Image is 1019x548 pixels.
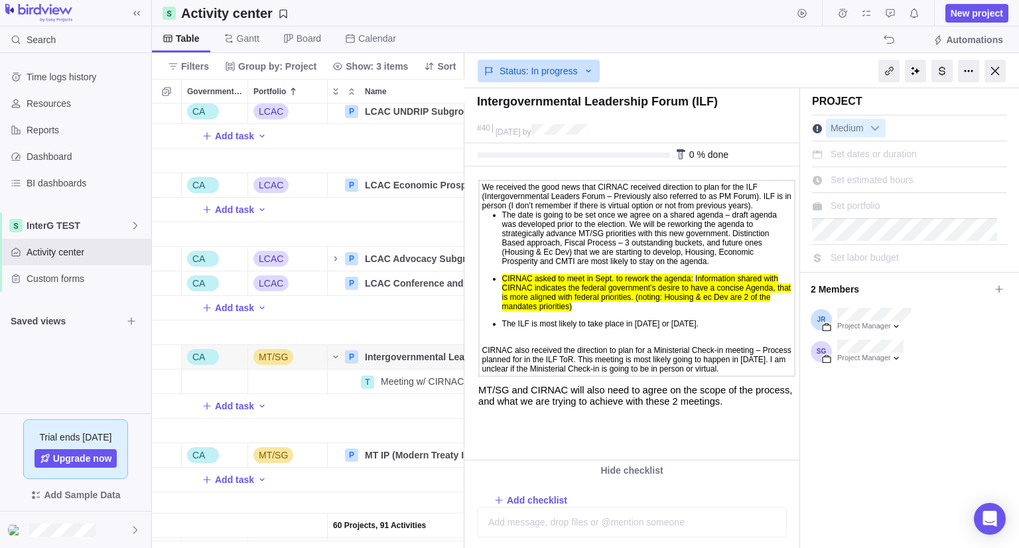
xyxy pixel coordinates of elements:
div: LCAC [248,100,327,123]
div: LCAC Advocacy Subgroup [360,247,586,271]
div: LCAC [248,271,327,295]
div: Government Level [182,345,248,370]
div: Copy link [878,60,900,82]
div: #40 [477,124,490,133]
span: Add checklist [507,494,567,507]
span: Upgrade now [34,449,117,468]
span: LCAC Economic Prosperity Subgroup [365,178,533,192]
div: P [345,105,358,118]
div: Name [328,320,586,345]
a: Time logs [833,10,852,21]
span: Time logs history [27,70,146,84]
img: Show [8,525,24,535]
div: Portfolio [248,443,328,468]
span: LCAC UNDRIP Subgroup [365,105,475,118]
span: Show: 3 items [327,57,413,76]
div: AI [905,60,926,82]
span: CA [192,252,205,265]
span: New project [945,4,1008,23]
div: LCAC [248,247,327,271]
div: More actions [958,60,979,82]
div: Government Level [182,173,248,198]
span: CA [192,448,205,462]
div: Portfolio [248,345,328,370]
span: Automations [927,31,1008,49]
div: MT/SG [248,345,327,369]
div: Portfolio [248,370,328,394]
span: Filters [181,60,209,73]
a: Approval requests [881,10,900,21]
span: Saved views [11,314,122,328]
span: Add task [215,203,254,216]
a: My assignments [857,10,876,21]
span: [DATE] [496,127,521,137]
span: Upgrade now [53,452,112,465]
div: Portfolio [248,271,328,296]
span: Add task [202,397,254,415]
span: Search [27,33,56,46]
div: Government Level [182,222,248,247]
span: Sort [437,60,456,73]
span: % done [697,149,728,160]
span: The action will be undone: changing the project status [880,31,898,49]
div: Name [328,443,586,468]
span: Group by: Project [238,60,316,73]
span: 60 Projects, 91 Activities [333,519,426,532]
div: Name [360,80,586,103]
div: Intergovernmental Leadership Forum (ILF) [360,345,586,369]
div: grid [152,103,464,548]
div: Name [328,514,586,538]
span: Add activity [257,200,267,219]
span: LCAC [259,252,283,265]
div: Name [328,222,586,247]
span: Add activity [257,470,267,489]
div: CA [182,345,247,369]
span: Activity center [27,245,146,259]
span: Reports [27,123,146,137]
div: Medium [826,119,886,137]
span: Table [176,32,200,45]
div: MT/SG [248,443,327,467]
div: CA [182,443,247,467]
span: Time logs [833,4,852,23]
span: Board [297,32,321,45]
span: Meeting w/ CIRNAC re. ILF Agenda [381,375,527,388]
span: LCAC Conference and Training Awareness WG [365,277,572,290]
h2: Activity center [181,4,273,23]
span: by [523,127,531,137]
span: Group by: Project [220,57,322,76]
span: Browse views [122,312,141,330]
span: CA [192,350,205,364]
span: Add activity [257,397,267,415]
div: Portfolio [248,514,328,538]
span: CA [192,277,205,290]
div: P [345,277,358,290]
span: Add task [215,473,254,486]
span: CA [192,178,205,192]
span: Resources [27,97,146,110]
a: Notifications [905,10,923,21]
span: Trial ends [DATE] [40,431,112,444]
span: Custom forms [27,272,146,285]
span: Calendar [358,32,396,45]
span: LCAC [259,277,283,290]
div: LCAC Economic Prosperity Subgroup [360,173,586,197]
span: LCAC Advocacy Subgroup [365,252,483,265]
span: Medium [827,119,868,138]
div: Government Level [182,149,248,173]
div: T [361,376,374,389]
span: Intergovernmental Leadership Forum (ILF) [365,350,552,364]
span: Filters [163,57,214,76]
span: InterG TEST [27,219,130,232]
span: Save your current layout and filters as a View [176,4,294,23]
div: Government Level [182,100,248,124]
span: Government Level [187,85,242,98]
span: Collapse [344,82,360,101]
div: Portfolio [248,419,328,443]
div: Government Level [182,492,248,517]
div: CA [182,247,247,271]
div: Name [328,345,586,370]
div: Government Level [182,370,248,394]
span: Add Sample Data [44,487,120,503]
